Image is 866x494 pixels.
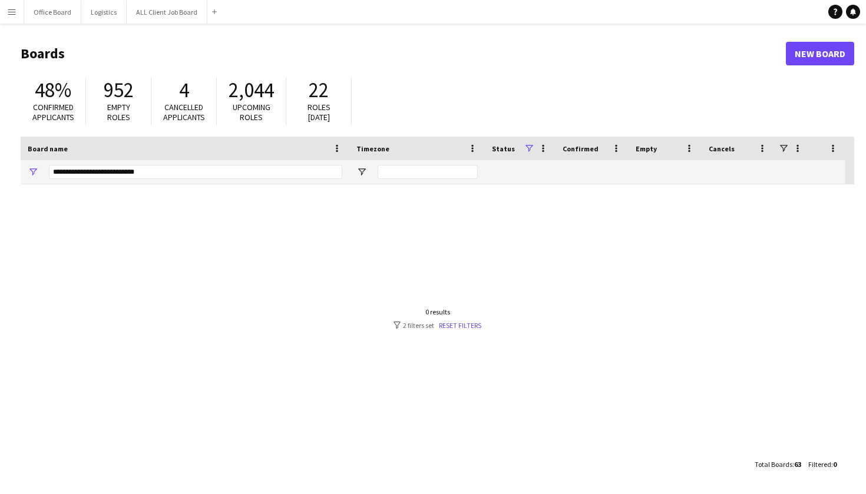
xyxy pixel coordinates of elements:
[492,144,515,153] span: Status
[35,77,71,103] span: 48%
[107,102,130,122] span: Empty roles
[233,102,270,122] span: Upcoming roles
[356,144,389,153] span: Timezone
[32,102,74,122] span: Confirmed applicants
[394,307,481,316] div: 0 results
[709,144,735,153] span: Cancels
[21,45,786,62] h1: Boards
[636,144,657,153] span: Empty
[309,77,329,103] span: 22
[24,1,81,24] button: Office Board
[308,102,330,122] span: Roles [DATE]
[394,321,481,330] div: 2 filters set
[808,453,837,476] div: :
[179,77,189,103] span: 4
[356,167,367,177] button: Open Filter Menu
[755,460,792,469] span: Total Boards
[104,77,134,103] span: 952
[563,144,599,153] span: Confirmed
[794,460,801,469] span: 63
[786,42,854,65] a: New Board
[439,321,481,330] a: Reset filters
[127,1,207,24] button: ALL Client Job Board
[163,102,205,122] span: Cancelled applicants
[755,453,801,476] div: :
[81,1,127,24] button: Logistics
[28,144,68,153] span: Board name
[378,165,478,179] input: Timezone Filter Input
[28,167,38,177] button: Open Filter Menu
[833,460,837,469] span: 0
[808,460,831,469] span: Filtered
[49,165,342,179] input: Board name Filter Input
[229,77,274,103] span: 2,044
